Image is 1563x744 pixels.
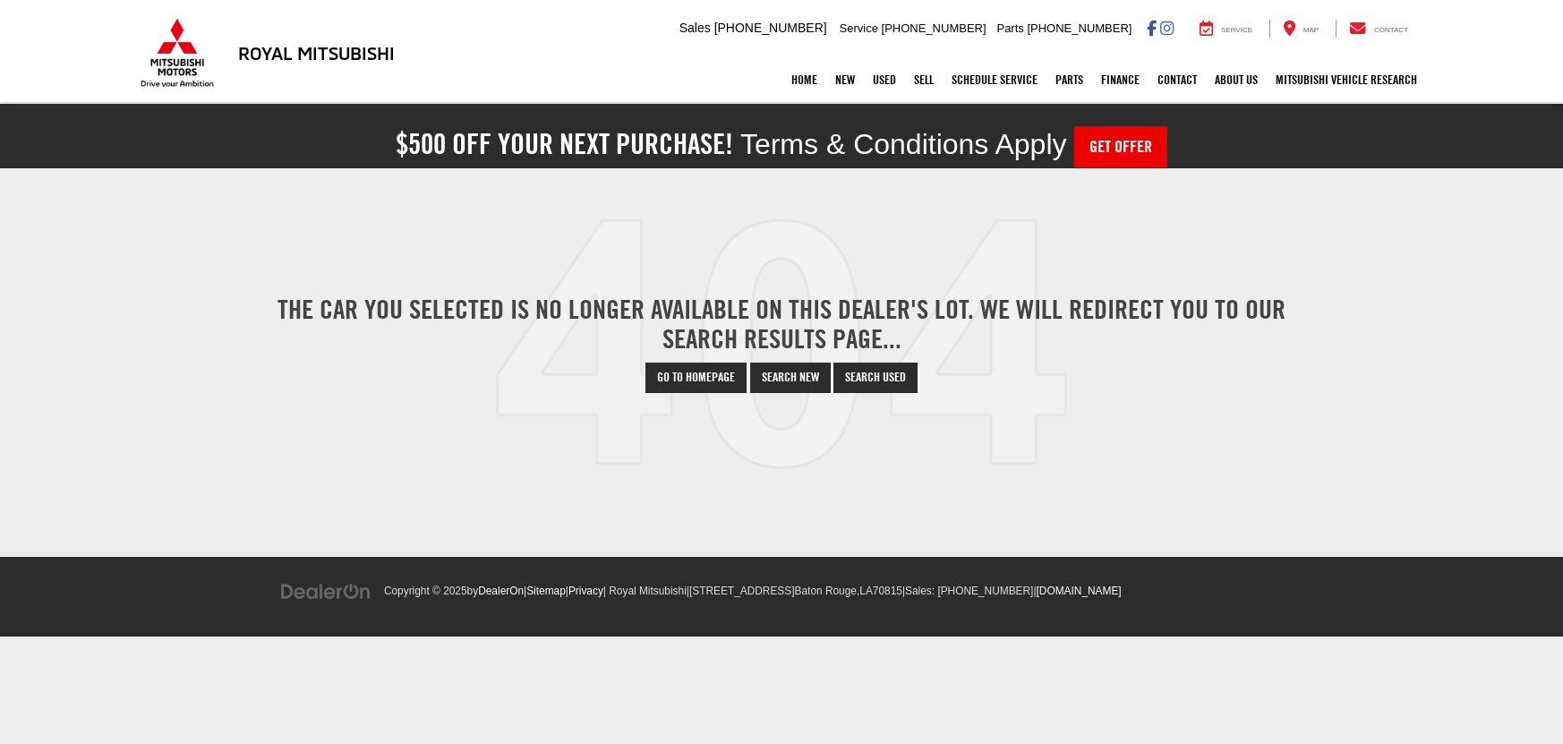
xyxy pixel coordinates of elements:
[645,363,747,393] a: Go to Homepage
[882,21,986,35] span: [PHONE_NUMBER]
[1269,20,1332,38] a: Map
[238,43,395,63] h3: Royal Mitsubishi
[524,585,566,597] span: |
[905,585,935,597] span: Sales:
[566,585,603,597] span: |
[859,585,873,597] span: LA
[1037,585,1122,597] a: [DOMAIN_NAME]
[603,585,687,597] span: | Royal Mitsubishi
[782,57,826,102] a: Home
[826,57,864,102] a: New
[833,363,918,393] a: Search Used
[687,585,902,597] span: |
[873,585,902,597] span: 70815
[467,585,524,597] span: by
[1074,126,1167,167] a: Get Offer
[1303,26,1319,34] span: Map
[1206,57,1267,102] a: About Us
[568,585,603,597] a: Privacy
[996,21,1023,35] span: Parts
[526,585,566,597] a: Sitemap
[1336,20,1422,38] a: Contact
[1033,585,1121,597] span: |
[478,585,524,597] a: DealerOn Home Page
[740,128,1067,160] span: Terms & Conditions Apply
[679,21,711,35] span: Sales
[280,583,372,597] a: DealerOn
[750,363,831,393] a: Search New
[1149,57,1206,102] a: Contact
[902,585,1034,597] span: |
[943,57,1046,102] a: Schedule Service: Opens in a new tab
[1147,21,1157,35] a: Facebook: Click to visit our Facebook page
[1267,57,1426,102] a: Mitsubishi Vehicle Research
[905,57,943,102] a: Sell
[689,585,795,597] span: [STREET_ADDRESS]
[280,582,372,602] img: DealerOn
[1186,20,1266,38] a: Service
[1160,21,1174,35] a: Instagram: Click to visit our Instagram page
[714,21,827,35] span: [PHONE_NUMBER]
[137,18,218,88] img: Mitsubishi
[840,21,878,35] span: Service
[937,585,1033,597] span: [PHONE_NUMBER]
[864,57,905,102] a: Used
[271,295,1292,354] h2: The car you selected is no longer available on this Dealer's lot. We will redirect you to our Sea...
[1092,57,1149,102] a: Finance
[1046,57,1092,102] a: Parts: Opens in a new tab
[384,585,467,597] span: Copyright © 2025
[1027,21,1132,35] span: [PHONE_NUMBER]
[795,585,860,597] span: Baton Rouge,
[1221,26,1252,34] span: Service
[396,132,733,157] h2: $500 off your next purchase!
[1374,26,1408,34] span: Contact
